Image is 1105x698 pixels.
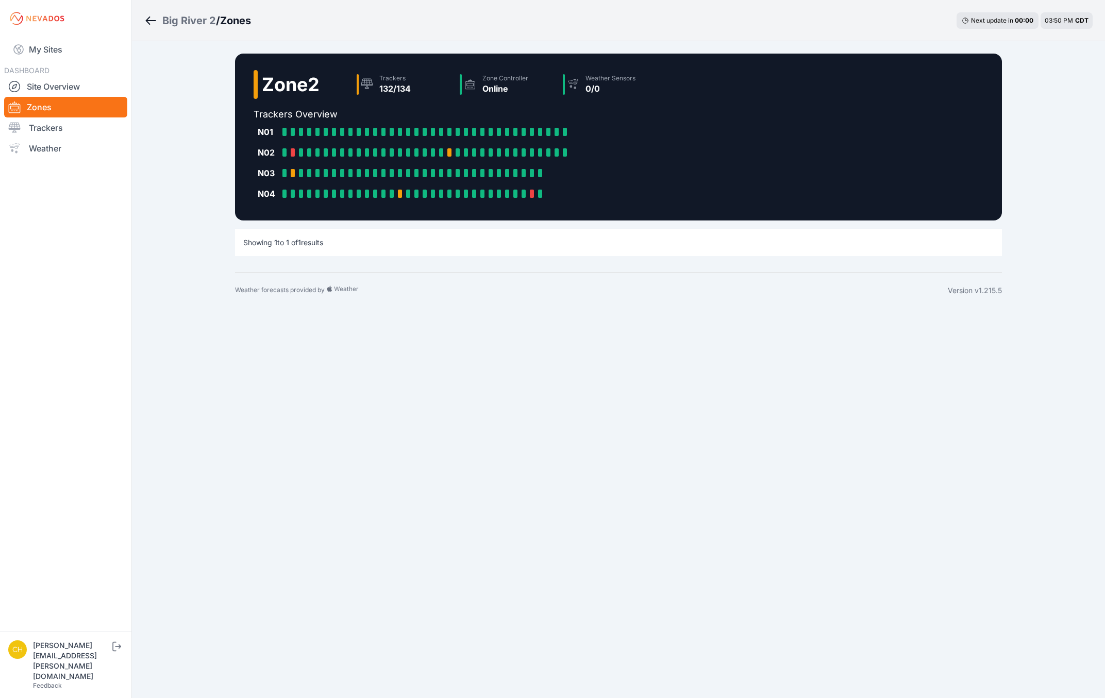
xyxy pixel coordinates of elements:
div: 0/0 [585,82,635,95]
span: CDT [1075,16,1089,24]
div: N04 [258,188,278,200]
div: N03 [258,167,278,179]
div: Weather forecasts provided by [235,285,948,296]
div: Online [482,82,528,95]
img: chris.young@nevados.solar [8,640,27,659]
a: Trackers [4,117,127,138]
span: 1 [274,238,277,247]
h2: Zone 2 [262,74,320,95]
h2: Trackers Overview [254,107,662,122]
span: 03:50 PM [1045,16,1073,24]
div: Version v1.215.5 [948,285,1002,296]
div: N01 [258,126,278,138]
span: 1 [298,238,301,247]
a: Big River 2 [162,13,216,28]
a: Feedback [33,682,62,689]
div: 132/134 [379,82,411,95]
div: Trackers [379,74,411,82]
a: Site Overview [4,76,127,97]
div: N02 [258,146,278,159]
span: / [216,13,220,28]
img: Nevados [8,10,66,27]
span: 1 [286,238,289,247]
a: Zones [4,97,127,117]
div: Weather Sensors [585,74,635,82]
span: DASHBOARD [4,66,49,75]
a: Trackers132/134 [353,70,456,99]
span: Next update in [971,16,1013,24]
a: Weather [4,138,127,159]
div: [PERSON_NAME][EMAIL_ADDRESS][PERSON_NAME][DOMAIN_NAME] [33,640,110,682]
div: 00 : 00 [1015,16,1033,25]
h3: Zones [220,13,251,28]
div: Zone Controller [482,74,528,82]
p: Showing to of results [243,237,323,248]
nav: Breadcrumb [144,7,251,34]
a: My Sites [4,37,127,62]
a: Weather Sensors0/0 [559,70,662,99]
